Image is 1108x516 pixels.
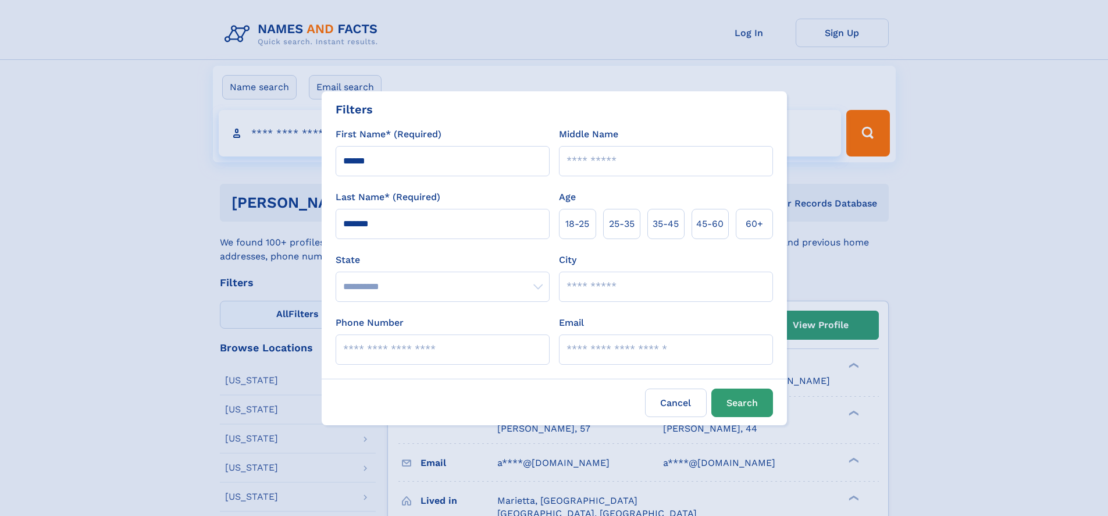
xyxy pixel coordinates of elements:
[746,217,763,231] span: 60+
[559,316,584,330] label: Email
[711,389,773,417] button: Search
[336,316,404,330] label: Phone Number
[336,253,550,267] label: State
[696,217,724,231] span: 45‑60
[645,389,707,417] label: Cancel
[336,190,440,204] label: Last Name* (Required)
[336,127,441,141] label: First Name* (Required)
[559,190,576,204] label: Age
[559,127,618,141] label: Middle Name
[653,217,679,231] span: 35‑45
[609,217,635,231] span: 25‑35
[336,101,373,118] div: Filters
[559,253,576,267] label: City
[565,217,589,231] span: 18‑25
